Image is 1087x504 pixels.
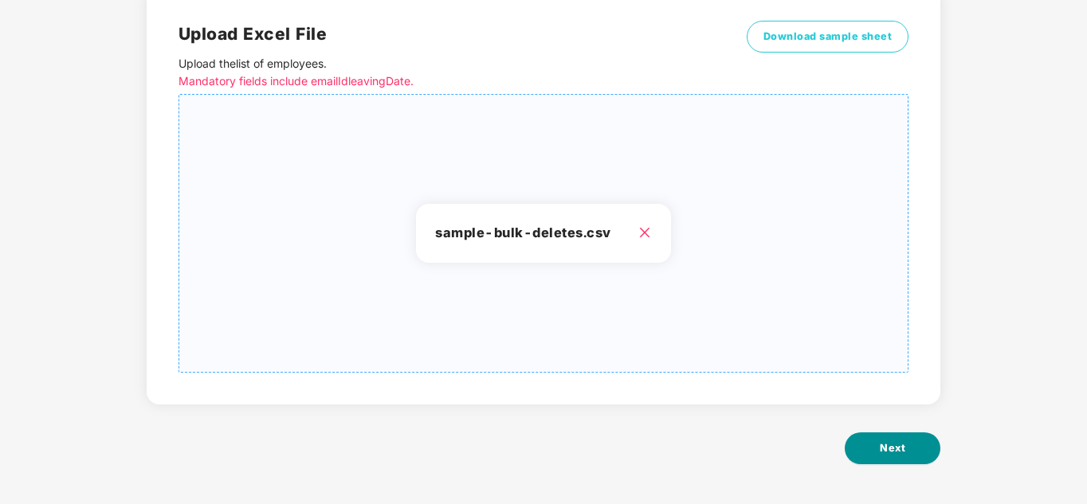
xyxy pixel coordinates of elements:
[763,29,893,45] span: Download sample sheet
[179,55,726,90] p: Upload the list of employees .
[747,21,909,53] button: Download sample sheet
[638,226,651,239] span: close
[179,72,726,90] p: Mandatory fields include emailId leavingDate.
[179,95,908,372] span: sample-bulk-deletes.csv close
[845,432,940,464] button: Next
[435,223,651,244] h3: sample-bulk-deletes.csv
[880,440,905,456] span: Next
[179,21,726,47] h2: Upload Excel File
